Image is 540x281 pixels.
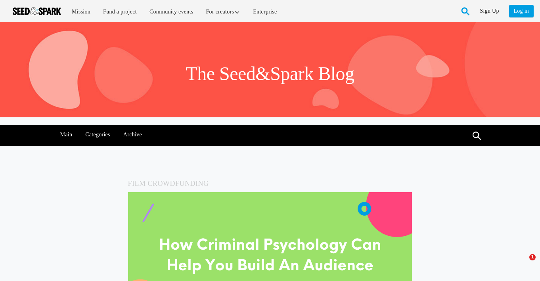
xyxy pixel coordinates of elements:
[247,3,282,20] a: Enterprise
[144,3,199,20] a: Community events
[13,7,61,15] img: Seed amp; Spark
[119,125,146,144] a: Archive
[513,254,532,273] iframe: Intercom live chat
[186,62,354,86] h1: The Seed&Spark Blog
[98,3,142,20] a: Fund a project
[509,5,534,17] a: Log in
[480,5,499,17] a: Sign Up
[201,3,246,20] a: For creators
[81,125,115,144] a: Categories
[529,254,536,260] span: 1
[66,3,96,20] a: Mission
[128,178,412,189] h5: Film Crowdfunding
[56,125,77,144] a: Main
